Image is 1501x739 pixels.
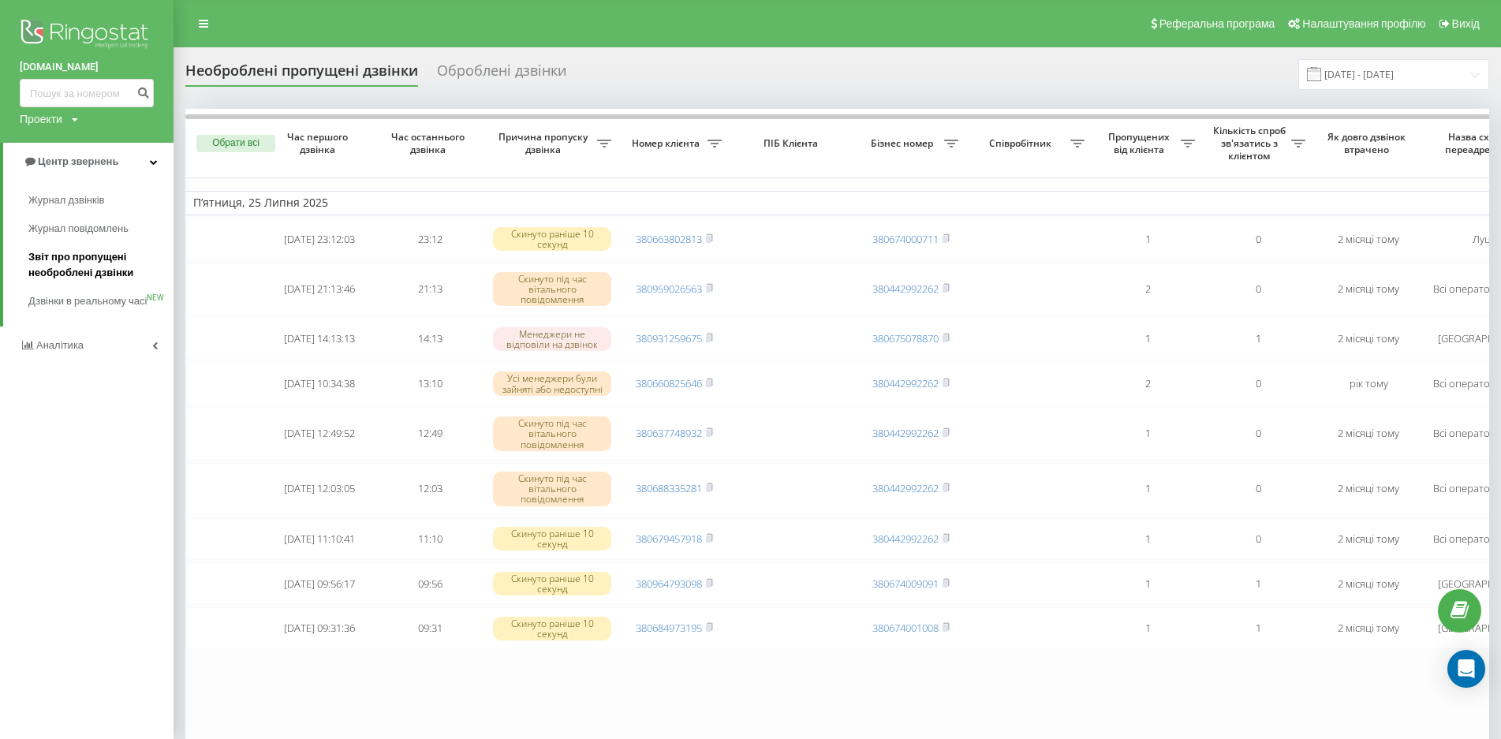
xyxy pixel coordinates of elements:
[196,135,275,152] button: Обрати всі
[28,221,129,237] span: Журнал повідомлень
[1092,408,1203,460] td: 1
[375,408,485,460] td: 12:49
[1452,17,1480,30] span: Вихід
[1100,131,1181,155] span: Пропущених від клієнта
[493,272,611,307] div: Скинуто під час вітального повідомлення
[743,137,842,150] span: ПІБ Клієнта
[375,607,485,649] td: 09:31
[493,527,611,551] div: Скинуто раніше 10 секунд
[1203,607,1313,649] td: 1
[437,62,566,87] div: Оброблені дзвінки
[493,416,611,451] div: Скинуто під час вітального повідомлення
[1203,408,1313,460] td: 0
[627,137,708,150] span: Номер клієнта
[1313,463,1424,515] td: 2 місяці тому
[375,318,485,360] td: 14:13
[493,472,611,506] div: Скинуто під час вітального повідомлення
[1092,218,1203,260] td: 1
[264,607,375,649] td: [DATE] 09:31:36
[1313,607,1424,649] td: 2 місяці тому
[636,532,702,546] a: 380679457918
[1203,463,1313,515] td: 0
[872,621,939,635] a: 380674001008
[493,131,597,155] span: Причина пропуску дзвінка
[387,131,472,155] span: Час останнього дзвінка
[1203,263,1313,315] td: 0
[974,137,1070,150] span: Співробітник
[375,463,485,515] td: 12:03
[1092,363,1203,405] td: 2
[264,463,375,515] td: [DATE] 12:03:05
[1092,263,1203,315] td: 2
[636,426,702,440] a: 380637748932
[277,131,362,155] span: Час першого дзвінка
[1313,363,1424,405] td: рік тому
[28,192,104,208] span: Журнал дзвінків
[872,282,939,296] a: 380442992262
[20,111,62,127] div: Проекти
[1326,131,1411,155] span: Як довго дзвінок втрачено
[872,376,939,390] a: 380442992262
[264,263,375,315] td: [DATE] 21:13:46
[493,227,611,251] div: Скинуто раніше 10 секунд
[36,339,84,351] span: Аналiтика
[1447,650,1485,688] div: Open Intercom Messenger
[38,155,118,167] span: Центр звернень
[264,363,375,405] td: [DATE] 10:34:38
[493,327,611,351] div: Менеджери не відповіли на дзвінок
[1203,363,1313,405] td: 0
[20,59,154,75] a: [DOMAIN_NAME]
[264,518,375,560] td: [DATE] 11:10:41
[636,621,702,635] a: 380684973195
[28,287,174,315] a: Дзвінки в реальному часіNEW
[20,79,154,107] input: Пошук за номером
[872,426,939,440] a: 380442992262
[1203,318,1313,360] td: 1
[264,563,375,605] td: [DATE] 09:56:17
[872,481,939,495] a: 380442992262
[872,532,939,546] a: 380442992262
[493,371,611,395] div: Усі менеджери були зайняті або недоступні
[1313,318,1424,360] td: 2 місяці тому
[1211,125,1291,162] span: Кількість спроб зв'язатись з клієнтом
[1302,17,1425,30] span: Налаштування профілю
[1313,263,1424,315] td: 2 місяці тому
[375,563,485,605] td: 09:56
[185,62,418,87] div: Необроблені пропущені дзвінки
[1313,563,1424,605] td: 2 місяці тому
[375,263,485,315] td: 21:13
[28,293,147,309] span: Дзвінки в реальному часі
[3,143,174,181] a: Центр звернень
[1092,607,1203,649] td: 1
[636,331,702,345] a: 380931259675
[264,408,375,460] td: [DATE] 12:49:52
[375,218,485,260] td: 23:12
[872,577,939,591] a: 380674009091
[1313,518,1424,560] td: 2 місяці тому
[375,363,485,405] td: 13:10
[636,282,702,296] a: 380959026563
[28,215,174,243] a: Журнал повідомлень
[493,617,611,640] div: Скинуто раніше 10 секунд
[1092,318,1203,360] td: 1
[1313,218,1424,260] td: 2 місяці тому
[28,243,174,287] a: Звіт про пропущені необроблені дзвінки
[636,376,702,390] a: 380660825646
[1159,17,1275,30] span: Реферальна програма
[20,16,154,55] img: Ringostat logo
[28,186,174,215] a: Журнал дзвінків
[636,481,702,495] a: 380688335281
[864,137,944,150] span: Бізнес номер
[636,577,702,591] a: 380964793098
[264,218,375,260] td: [DATE] 23:12:03
[1092,563,1203,605] td: 1
[1092,463,1203,515] td: 1
[1313,408,1424,460] td: 2 місяці тому
[375,518,485,560] td: 11:10
[636,232,702,246] a: 380663802813
[1203,518,1313,560] td: 0
[493,572,611,595] div: Скинуто раніше 10 секунд
[1092,518,1203,560] td: 1
[264,318,375,360] td: [DATE] 14:13:13
[872,232,939,246] a: 380674000711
